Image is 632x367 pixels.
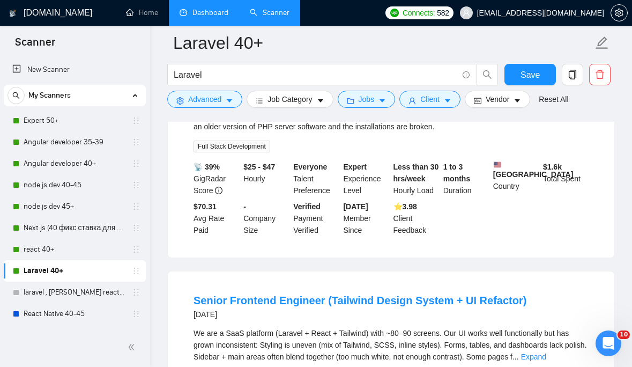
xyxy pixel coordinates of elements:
[420,93,440,105] span: Client
[24,303,125,325] a: React Native 40-45
[463,9,470,17] span: user
[241,161,291,196] div: Hourly
[167,91,242,108] button: settingAdvancedcaret-down
[132,267,140,275] span: holder
[267,93,312,105] span: Job Category
[226,97,233,105] span: caret-down
[4,59,146,80] li: New Scanner
[24,325,125,346] a: React Native 45+
[24,217,125,239] a: Next js (40 фикс ставка для 40+)
[595,36,609,50] span: edit
[132,202,140,211] span: holder
[28,85,71,106] span: My Scanners
[441,161,491,196] div: Duration
[132,224,140,232] span: holder
[24,153,125,174] a: Angular developer 40+
[176,97,184,105] span: setting
[437,7,449,19] span: 582
[24,174,125,196] a: node js dev 40-45
[6,34,64,57] span: Scanner
[8,87,25,104] button: search
[241,201,291,236] div: Company Size
[341,161,391,196] div: Experience Level
[293,202,321,211] b: Verified
[543,163,562,171] b: $ 1.6k
[194,202,217,211] b: $70.31
[9,5,17,22] img: logo
[180,8,228,17] a: dashboardDashboard
[391,161,441,196] div: Hourly Load
[132,138,140,146] span: holder
[343,202,368,211] b: [DATE]
[403,7,435,19] span: Connects:
[444,97,451,105] span: caret-down
[24,239,125,260] a: react 40+
[291,161,341,196] div: Talent Preference
[317,97,324,105] span: caret-down
[393,163,439,183] b: Less than 30 hrs/week
[341,201,391,236] div: Member Since
[611,9,627,17] span: setting
[194,327,589,363] div: We are a SaaS platform (Laravel + React + Tailwind) with ~80–90 screens. Our UI works well functi...
[338,91,396,108] button: folderJobscaret-down
[343,163,367,171] b: Expert
[243,163,275,171] b: $25 - $47
[521,68,540,82] span: Save
[611,4,628,21] button: setting
[521,353,546,361] a: Expand
[541,161,591,196] div: Total Spent
[393,202,417,211] b: ⭐️ 3.98
[194,163,220,171] b: 📡 39%
[24,131,125,153] a: Angular developer 35-39
[250,8,289,17] a: searchScanner
[132,245,140,254] span: holder
[132,288,140,297] span: holder
[247,91,333,108] button: barsJob Categorycaret-down
[504,64,556,85] button: Save
[486,93,509,105] span: Vendor
[590,70,610,79] span: delete
[24,196,125,217] a: node js dev 45+
[256,97,263,105] span: bars
[611,9,628,17] a: setting
[562,70,583,79] span: copy
[399,91,460,108] button: userClientcaret-down
[477,64,498,85] button: search
[562,64,583,85] button: copy
[194,308,526,321] div: [DATE]
[618,331,630,339] span: 10
[391,201,441,236] div: Client Feedback
[378,97,386,105] span: caret-down
[132,181,140,189] span: holder
[194,295,526,306] a: Senior Frontend Engineer (Tailwind Design System + UI Refactor)
[24,260,125,282] a: Laravel 40+
[493,161,574,179] b: [GEOGRAPHIC_DATA]
[191,201,241,236] div: Avg Rate Paid
[132,159,140,168] span: holder
[188,93,221,105] span: Advanced
[359,93,375,105] span: Jobs
[12,59,137,80] a: New Scanner
[596,331,621,356] iframe: Intercom live chat
[293,163,327,171] b: Everyone
[347,97,354,105] span: folder
[126,8,158,17] a: homeHome
[539,93,568,105] a: Reset All
[512,353,519,361] span: ...
[494,161,501,168] img: 🇺🇸
[408,97,416,105] span: user
[463,71,470,78] span: info-circle
[491,161,541,196] div: Country
[291,201,341,236] div: Payment Verified
[173,30,593,56] input: Scanner name...
[243,202,246,211] b: -
[589,64,611,85] button: delete
[465,91,530,108] button: idcardVendorcaret-down
[132,310,140,318] span: holder
[474,97,481,105] span: idcard
[194,141,270,152] span: Full Stack Development
[24,282,125,303] a: laravel , [PERSON_NAME] react native (draft)
[174,68,458,82] input: Search Freelance Jobs...
[443,163,471,183] b: 1 to 3 months
[514,97,521,105] span: caret-down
